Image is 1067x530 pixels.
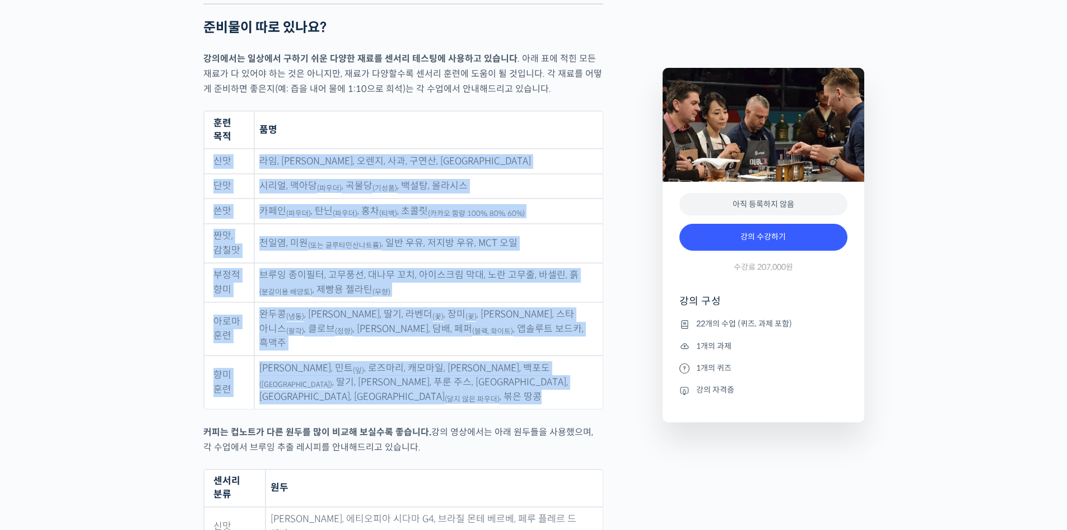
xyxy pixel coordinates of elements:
td: 브루잉 종이필터, 고무풍선, 대나무 꼬치, 아이스크림 막대, 노란 고무줄, 바셀린, 흙 , 제빵용 젤라틴 [254,263,603,302]
sub: (꽃) [465,312,477,321]
td: 쓴맛 [204,199,254,224]
li: 1개의 퀴즈 [679,361,847,375]
li: 1개의 과제 [679,339,847,353]
h4: 강의 구성 [679,294,847,317]
sub: (꽃) [432,312,444,321]
th: 품명 [254,111,603,149]
sub: (파우더) [317,184,342,193]
sub: (달지 않은 파우더) [445,395,500,404]
strong: 커피는 컵노트가 다른 원두를 많이 비교해 보실수록 좋습니다. [203,426,431,438]
a: 설정 [145,356,215,384]
span: 설정 [173,372,187,381]
sub: (파우더) [333,209,357,218]
td: 완두콩 , [PERSON_NAME], 딸기, 라벤더 , 장미 , [PERSON_NAME], 스타 아니스 , 클로브 , [PERSON_NAME], 담배, 페퍼 , 앱솔루트 보드... [254,302,603,356]
td: 부정적 향미 [204,263,254,302]
span: 대화 [102,373,116,382]
p: 강의 영상에서는 아래 원두들을 사용했으며, 각 수업에서 브루잉 추출 레시피를 안내해드리고 있습니다. [203,425,603,455]
td: 단맛 [204,174,254,199]
span: 홈 [35,372,42,381]
sub: (잎) [353,366,364,375]
td: 향미 훈련 [204,356,254,409]
sub: ([GEOGRAPHIC_DATA]) [259,380,332,389]
li: 22개의 수업 (퀴즈, 과제 포함) [679,317,847,331]
td: 카페인 , 탄닌 , 홍차 , 초콜릿 [254,199,603,224]
sub: (분갈이용 배양토) [259,288,313,297]
td: 시리얼, 맥아당 , 곡물당 , 백설탕, 몰라시스 [254,174,603,199]
td: 라임, [PERSON_NAME], 오렌지, 사과, 구연산, [GEOGRAPHIC_DATA] [254,149,603,174]
div: 아직 등록하지 않음 [679,193,847,216]
sub: (파우더) [286,209,311,218]
a: 강의 수강하기 [679,224,847,251]
p: . 아래 표에 적힌 모든 재료가 다 있어야 하는 것은 아니지만, 재료가 다양할수록 센서리 훈련에 도움이 될 것입니다. 각 재료를 어떻게 준비하면 좋은지(예: 즙을 내어 물에 ... [203,51,603,96]
sub: (냉동) [286,312,304,321]
strong: 강의에서는 일상에서 구하기 쉬운 다양한 재료를 센서리 테스팅에 사용하고 있습니다 [203,53,518,64]
span: 수강료 207,000원 [734,262,793,273]
sub: (무향) [372,288,390,297]
sub: (또는 글루타민산나트륨) [308,241,381,250]
td: [PERSON_NAME], 민트 , 로즈마리, 캐모마일, [PERSON_NAME], 백포도 , 딸기, [PERSON_NAME], 푸룬 주스, [GEOGRAPHIC_DATA],... [254,356,603,409]
sub: (정향) [335,327,353,336]
strong: 준비물이 따로 있나요? [203,19,327,36]
sub: (팔각) [286,327,304,336]
td: 신맛 [204,149,254,174]
th: 원두 [265,469,603,507]
th: 훈련 목적 [204,111,254,149]
sub: (기성품) [372,184,397,193]
sub: (블랙, 화이트) [472,327,513,336]
td: 아로마 훈련 [204,302,254,356]
li: 강의 자격증 [679,384,847,397]
a: 홈 [3,356,74,384]
a: 대화 [74,356,145,384]
sub: (카카오 함량 100%, 80%, 60%) [428,209,525,218]
sub: (티백) [379,209,397,218]
td: 천일염, 미원 , 일반 우유, 저지방 우유, MCT 오일 [254,224,603,263]
th: 센서리 분류 [204,469,265,507]
td: 짠맛, 감칠맛 [204,224,254,263]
